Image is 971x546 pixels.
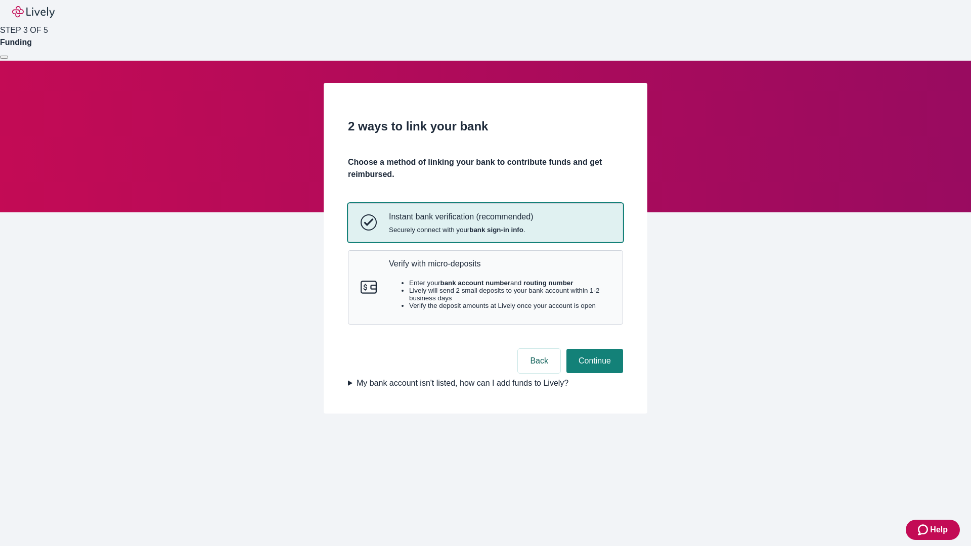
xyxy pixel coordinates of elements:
strong: bank sign-in info [469,226,523,234]
button: Zendesk support iconHelp [906,520,960,540]
h4: Choose a method of linking your bank to contribute funds and get reimbursed. [348,156,623,180]
button: Micro-depositsVerify with micro-depositsEnter yourbank account numberand routing numberLively wil... [348,251,623,325]
p: Instant bank verification (recommended) [389,212,533,221]
summary: My bank account isn't listed, how can I add funds to Lively? [348,377,623,389]
button: Back [518,349,560,373]
img: Lively [12,6,55,18]
li: Enter your and [409,279,610,287]
li: Verify the deposit amounts at Lively once your account is open [409,302,610,309]
svg: Micro-deposits [361,279,377,295]
svg: Zendesk support icon [918,524,930,536]
li: Lively will send 2 small deposits to your bank account within 1-2 business days [409,287,610,302]
strong: routing number [523,279,573,287]
span: Securely connect with your . [389,226,533,234]
strong: bank account number [440,279,511,287]
p: Verify with micro-deposits [389,259,610,268]
h2: 2 ways to link your bank [348,117,623,135]
button: Continue [566,349,623,373]
svg: Instant bank verification [361,214,377,231]
button: Instant bank verificationInstant bank verification (recommended)Securely connect with yourbank si... [348,204,623,241]
span: Help [930,524,948,536]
